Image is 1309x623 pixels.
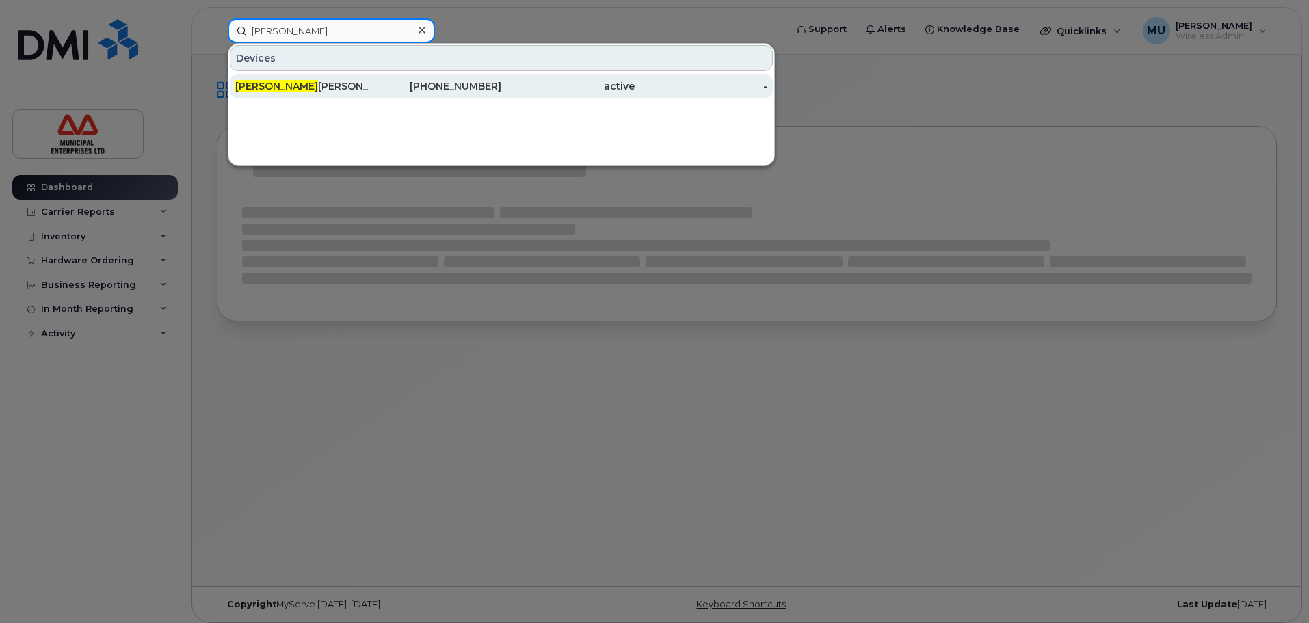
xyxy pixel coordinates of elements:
a: [PERSON_NAME][PERSON_NAME][PHONE_NUMBER]active- [230,74,773,98]
div: Devices [230,45,773,71]
div: - [635,79,768,93]
span: [PERSON_NAME] [235,80,318,92]
div: active [501,79,635,93]
div: [PHONE_NUMBER] [369,79,502,93]
div: [PERSON_NAME] [235,79,369,93]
